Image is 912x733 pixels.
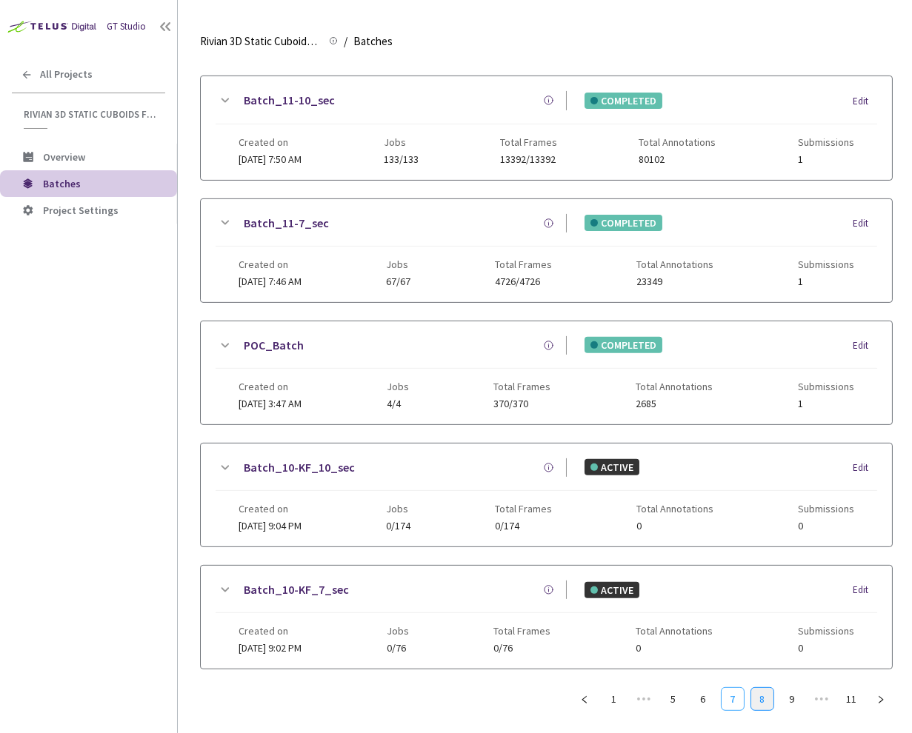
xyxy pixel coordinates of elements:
[585,93,662,109] div: COMPLETED
[239,397,302,410] span: [DATE] 3:47 AM
[201,444,892,546] div: Batch_10-KF_10_secACTIVEEditCreated on[DATE] 9:04 PMJobs0/174Total Frames0/174Total Annotations0S...
[386,503,410,515] span: Jobs
[387,398,409,409] span: 4/4
[386,521,410,532] span: 0/174
[239,381,302,392] span: Created on
[495,276,552,287] span: 4726/4726
[43,177,81,190] span: Batches
[585,337,662,353] div: COMPLETED
[495,521,552,532] span: 0/174
[239,641,302,655] span: [DATE] 9:02 PM
[239,136,302,148] span: Created on
[239,519,302,532] span: [DATE] 9:04 PM
[43,150,85,164] span: Overview
[244,336,304,355] a: POC_Batch
[662,688,685,710] a: 5
[853,461,877,475] div: Edit
[244,214,329,232] a: Batch_11-7_sec
[603,688,625,710] a: 1
[853,583,877,598] div: Edit
[840,688,862,710] a: 11
[751,688,773,710] a: 8
[632,687,656,711] span: •••
[636,643,713,654] span: 0
[239,625,302,637] span: Created on
[853,94,877,109] div: Edit
[200,33,320,50] span: Rivian 3D Static Cuboids fixed[2024-25]
[639,154,716,165] span: 80102
[636,276,713,287] span: 23349
[384,136,419,148] span: Jobs
[585,582,639,598] div: ACTIVE
[239,503,302,515] span: Created on
[636,398,713,409] span: 2685
[573,687,596,711] button: left
[722,688,744,710] a: 7
[636,625,713,637] span: Total Annotations
[201,566,892,669] div: Batch_10-KF_7_secACTIVEEditCreated on[DATE] 9:02 PMJobs0/76Total Frames0/76Total Annotations0Subm...
[573,687,596,711] li: Previous Page
[239,275,302,288] span: [DATE] 7:46 AM
[387,643,409,654] span: 0/76
[500,154,557,165] span: 13392/13392
[244,580,349,599] a: Batch_10-KF_7_sec
[495,258,552,270] span: Total Frames
[244,458,355,477] a: Batch_10-KF_10_sec
[853,216,877,231] div: Edit
[869,687,893,711] li: Next Page
[495,503,552,515] span: Total Frames
[580,695,589,704] span: left
[798,398,854,409] span: 1
[798,521,854,532] span: 0
[692,688,714,710] a: 6
[344,33,347,50] li: /
[636,381,713,392] span: Total Annotations
[387,625,409,637] span: Jobs
[636,258,713,270] span: Total Annotations
[386,258,410,270] span: Jobs
[40,68,93,81] span: All Projects
[798,625,854,637] span: Submissions
[239,153,302,166] span: [DATE] 7:50 AM
[201,321,892,424] div: POC_BatchCOMPLETEDEditCreated on[DATE] 3:47 AMJobs4/4Total Frames370/370Total Annotations2685Subm...
[24,108,156,121] span: Rivian 3D Static Cuboids fixed[2024-25]
[798,154,854,165] span: 1
[602,687,626,711] li: 1
[493,381,550,392] span: Total Frames
[239,258,302,270] span: Created on
[798,136,854,148] span: Submissions
[387,381,409,392] span: Jobs
[500,136,557,148] span: Total Frames
[639,136,716,148] span: Total Annotations
[798,381,854,392] span: Submissions
[869,687,893,711] button: right
[244,91,335,110] a: Batch_11-10_sec
[853,338,877,353] div: Edit
[780,687,804,711] li: 9
[353,33,393,50] span: Batches
[798,503,854,515] span: Submissions
[691,687,715,711] li: 6
[493,625,550,637] span: Total Frames
[636,521,713,532] span: 0
[781,688,803,710] a: 9
[386,276,410,287] span: 67/67
[107,19,146,34] div: GT Studio
[798,276,854,287] span: 1
[384,154,419,165] span: 133/133
[636,503,713,515] span: Total Annotations
[798,258,854,270] span: Submissions
[43,204,119,217] span: Project Settings
[201,76,892,179] div: Batch_11-10_secCOMPLETEDEditCreated on[DATE] 7:50 AMJobs133/133Total Frames13392/13392Total Annot...
[632,687,656,711] li: Previous 5 Pages
[493,643,550,654] span: 0/76
[493,398,550,409] span: 370/370
[662,687,685,711] li: 5
[585,459,639,475] div: ACTIVE
[876,695,885,704] span: right
[750,687,774,711] li: 8
[810,687,833,711] li: Next 5 Pages
[585,215,662,231] div: COMPLETED
[839,687,863,711] li: 11
[721,687,745,711] li: 7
